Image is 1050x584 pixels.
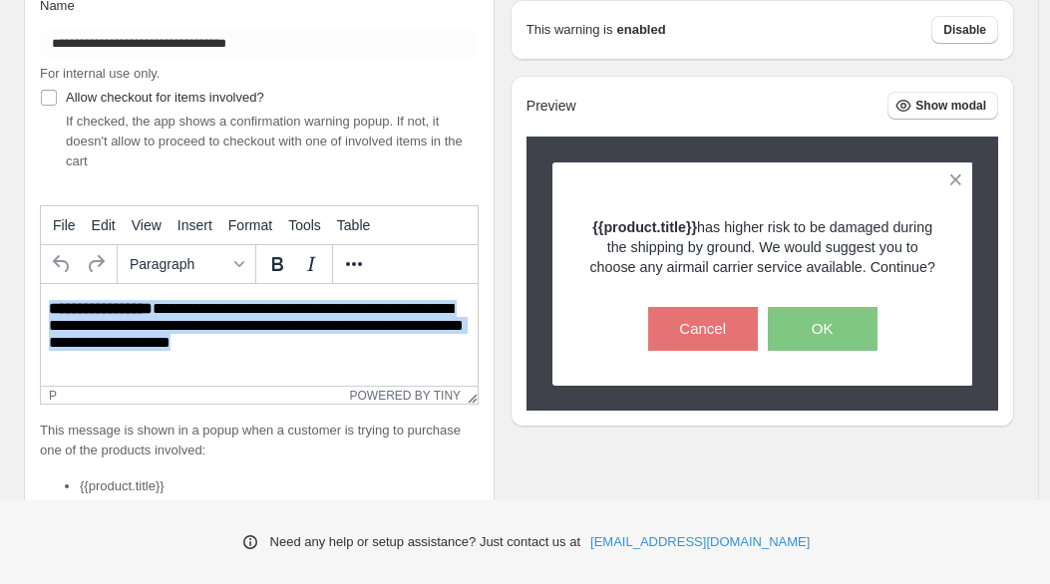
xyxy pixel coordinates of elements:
[887,92,998,120] button: Show modal
[53,217,76,233] span: File
[49,389,57,403] div: p
[648,307,758,351] button: Cancel
[592,219,697,235] strong: {{product.title}}
[931,16,998,44] button: Disable
[80,476,479,496] li: {{product.title}}
[526,20,613,40] p: This warning is
[587,217,938,277] p: has higher risk to be damaged during the shipping by ground. We would suggest you to choose any a...
[260,247,294,281] button: Bold
[294,247,328,281] button: Italic
[617,20,666,40] strong: enabled
[40,66,160,81] span: For internal use only.
[526,98,576,115] h2: Preview
[228,217,272,233] span: Format
[337,217,370,233] span: Table
[590,532,810,552] a: [EMAIL_ADDRESS][DOMAIN_NAME]
[461,387,478,404] div: Resize
[79,247,113,281] button: Redo
[92,217,116,233] span: Edit
[66,90,264,105] span: Allow checkout for items involved?
[915,98,986,114] span: Show modal
[350,389,462,403] a: Powered by Tiny
[130,256,227,272] span: Paragraph
[132,217,162,233] span: View
[177,217,212,233] span: Insert
[768,307,877,351] button: OK
[337,247,371,281] button: More...
[45,247,79,281] button: Undo
[66,114,463,168] span: If checked, the app shows a confirmation warning popup. If not, it doesn't allow to proceed to ch...
[288,217,321,233] span: Tools
[943,22,986,38] span: Disable
[122,247,251,281] button: Formats
[40,421,479,460] p: This message is shown in a popup when a customer is trying to purchase one of the products involved:
[41,284,478,386] iframe: Rich Text Area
